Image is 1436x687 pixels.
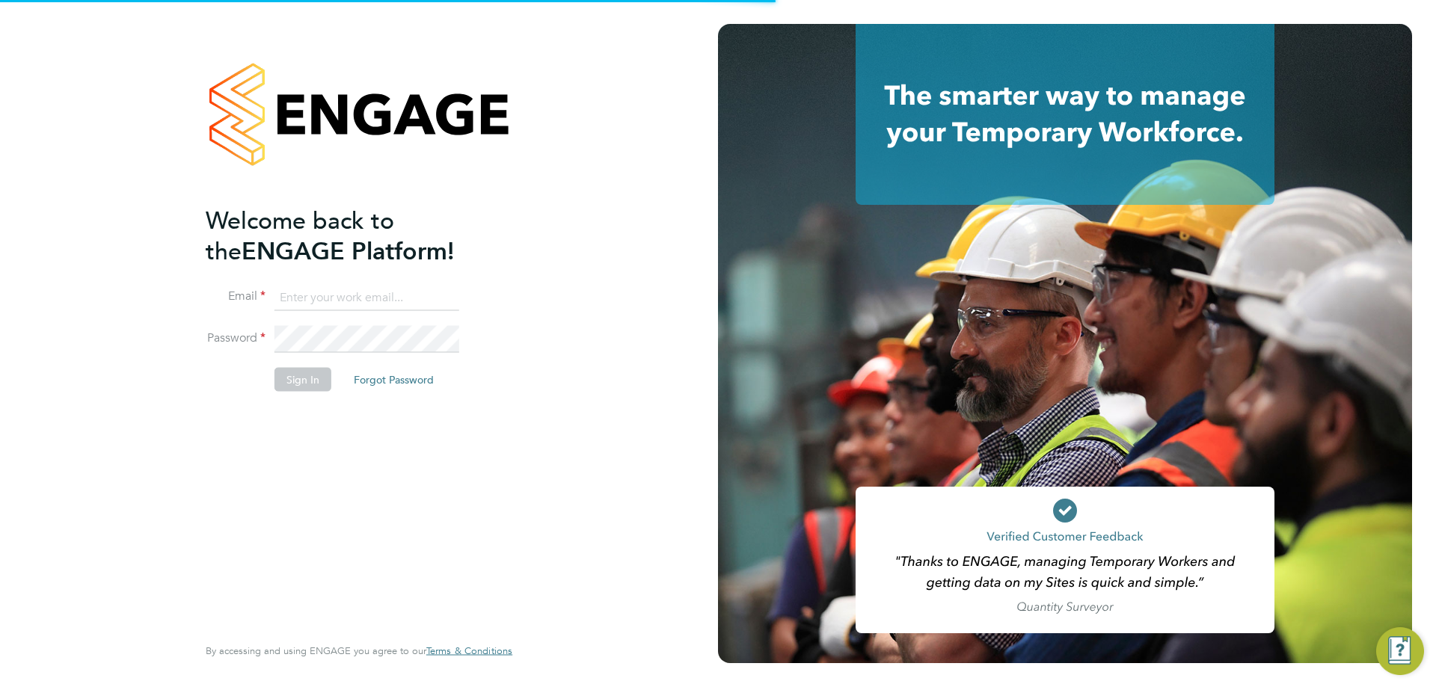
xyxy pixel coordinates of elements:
button: Sign In [274,367,331,391]
button: Engage Resource Center [1376,627,1424,675]
input: Enter your work email... [274,284,459,311]
span: Terms & Conditions [426,644,512,657]
span: By accessing and using ENGAGE you agree to our [206,644,512,657]
a: Terms & Conditions [426,645,512,657]
span: Welcome back to the [206,206,394,265]
h2: ENGAGE Platform! [206,205,497,266]
button: Forgot Password [342,367,446,391]
label: Email [206,289,266,304]
label: Password [206,330,266,346]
